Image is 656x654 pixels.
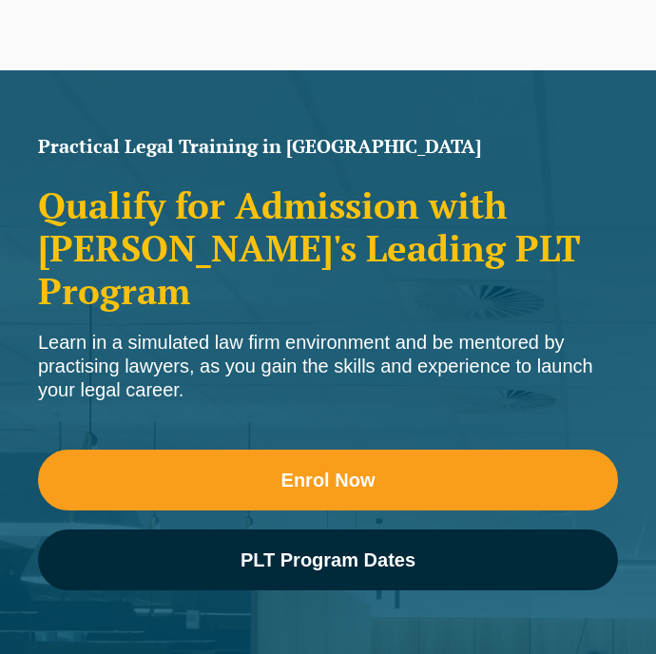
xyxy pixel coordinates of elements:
[281,471,376,490] span: Enrol Now
[38,331,618,402] div: Learn in a simulated law firm environment and be mentored by practising lawyers, as you gain the ...
[241,550,415,569] span: PLT Program Dates
[38,184,618,312] h2: Qualify for Admission with [PERSON_NAME]'s Leading PLT Program
[38,137,618,156] h1: Practical Legal Training in [GEOGRAPHIC_DATA]
[38,529,618,590] a: PLT Program Dates
[38,450,618,510] a: Enrol Now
